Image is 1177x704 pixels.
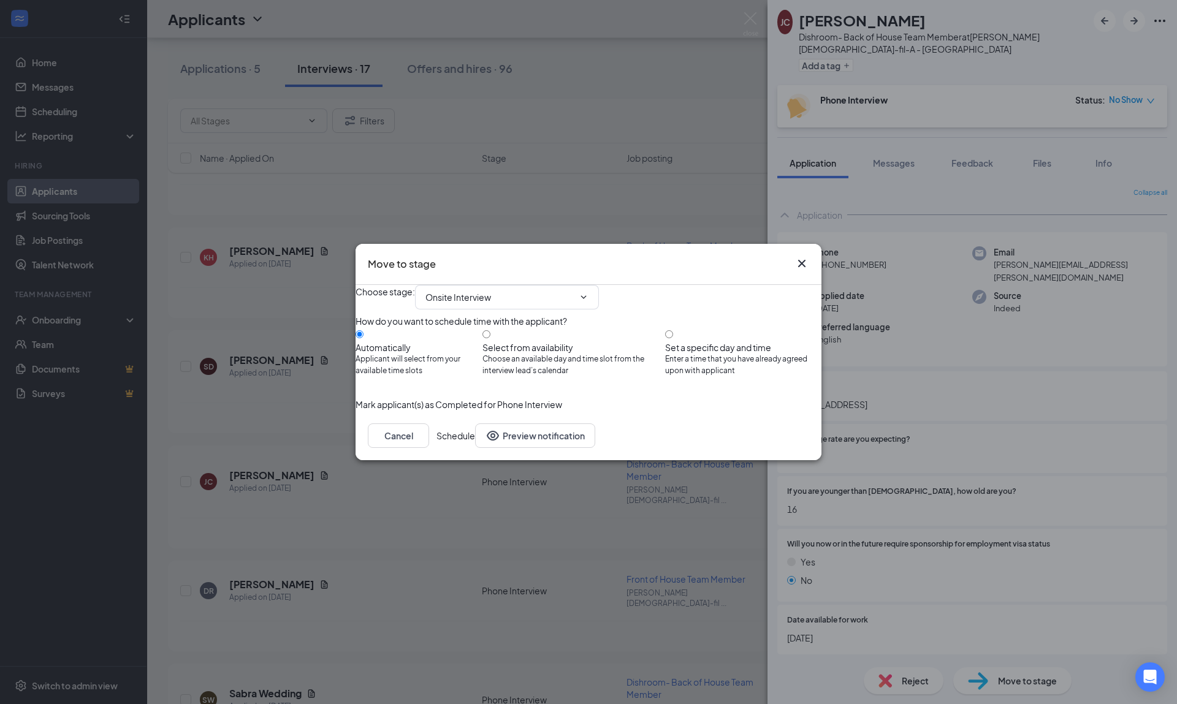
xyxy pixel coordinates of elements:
button: Close [794,256,809,271]
span: Applicant will select from your available time slots [356,354,482,377]
div: Select from availability [482,341,665,354]
svg: Cross [794,256,809,271]
div: How do you want to schedule time with the applicant? [356,314,821,328]
span: Mark applicant(s) as Completed for Phone Interview [356,398,562,411]
div: Open Intercom Messenger [1135,662,1165,692]
button: Schedule [436,423,475,448]
button: Cancel [368,423,429,448]
span: Enter a time that you have already agreed upon with applicant [665,354,821,377]
svg: ChevronDown [579,292,588,302]
div: Set a specific day and time [665,341,821,354]
div: Automatically [356,341,482,354]
button: Preview notificationEye [475,423,595,448]
h3: Move to stage [368,256,436,272]
span: Choose stage : [356,285,415,309]
span: Choose an available day and time slot from the interview lead’s calendar [482,354,665,377]
svg: Eye [486,428,500,443]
